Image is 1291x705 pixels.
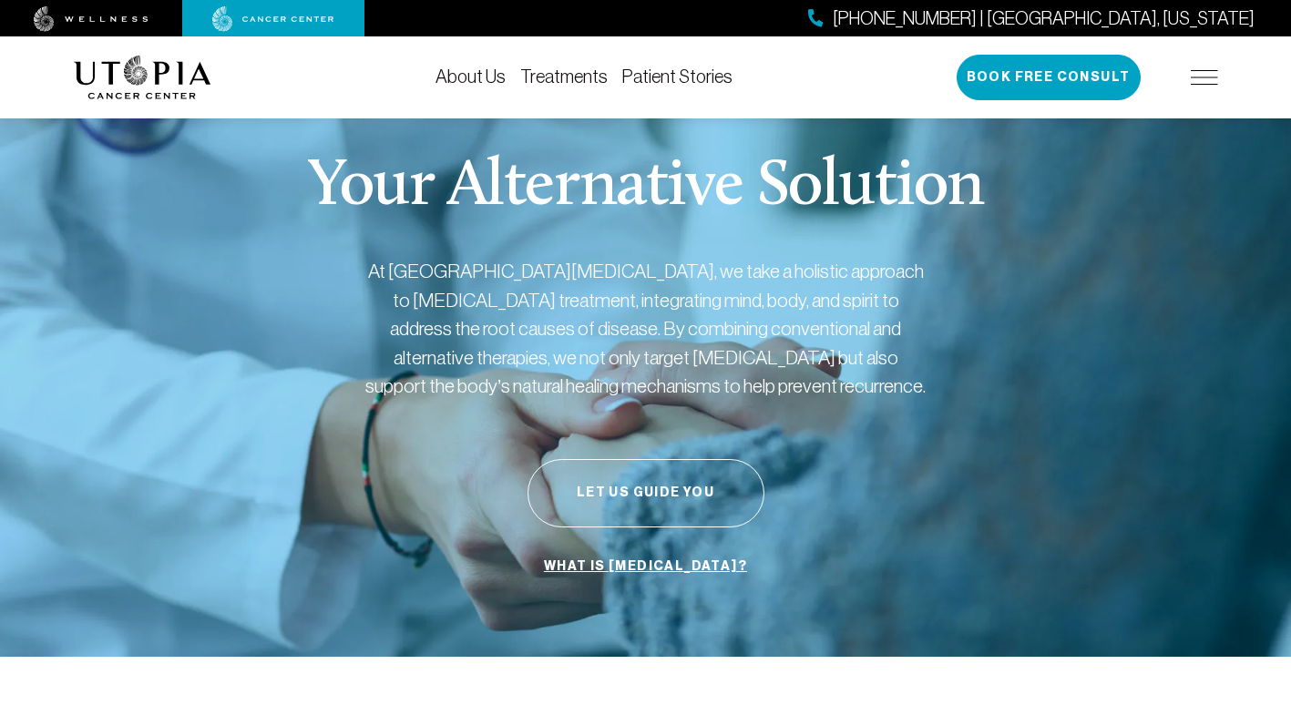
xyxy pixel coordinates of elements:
img: icon-hamburger [1191,70,1218,85]
p: At [GEOGRAPHIC_DATA][MEDICAL_DATA], we take a holistic approach to [MEDICAL_DATA] treatment, inte... [364,257,928,401]
a: [PHONE_NUMBER] | [GEOGRAPHIC_DATA], [US_STATE] [808,5,1255,32]
img: cancer center [212,6,334,32]
a: What is [MEDICAL_DATA]? [539,549,752,584]
button: Book Free Consult [957,55,1141,100]
a: About Us [435,66,506,87]
p: Your Alternative Solution [307,155,984,220]
a: Patient Stories [622,66,733,87]
a: Treatments [520,66,608,87]
img: logo [74,56,211,99]
img: wellness [34,6,149,32]
span: [PHONE_NUMBER] | [GEOGRAPHIC_DATA], [US_STATE] [833,5,1255,32]
button: Let Us Guide You [528,459,764,527]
